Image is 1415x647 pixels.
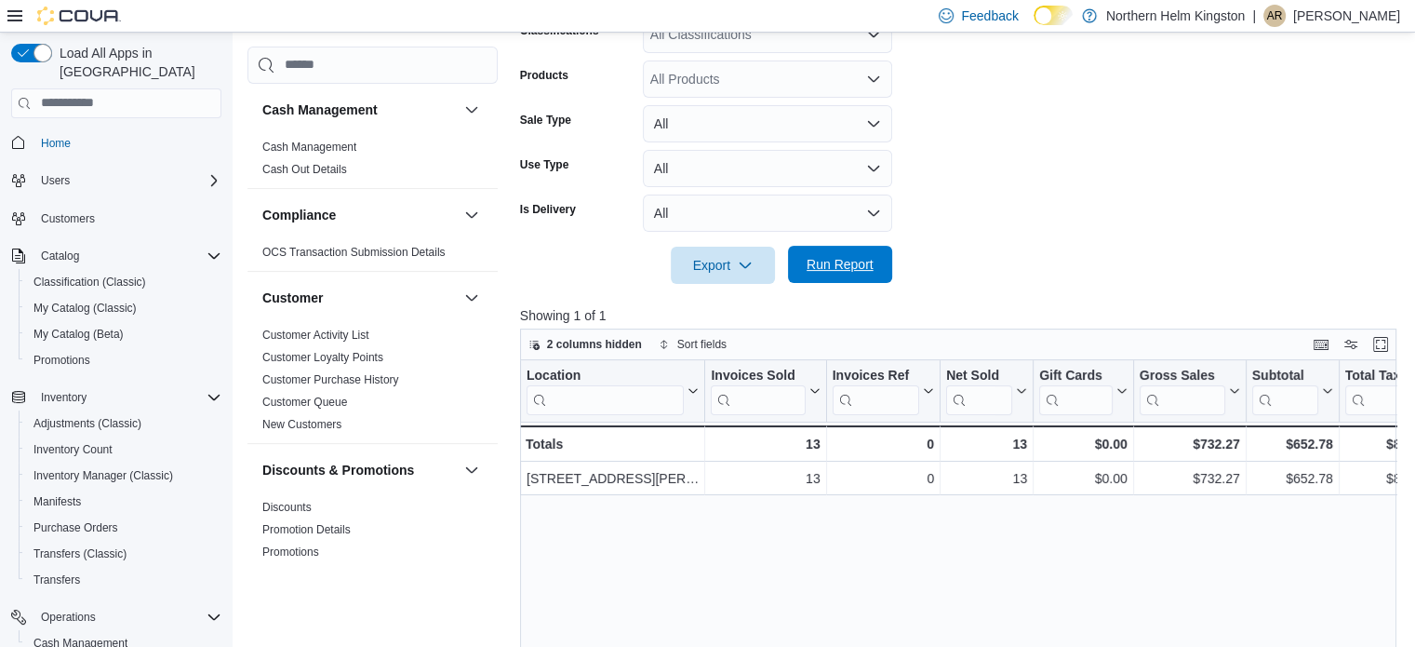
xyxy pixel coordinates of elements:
[262,328,369,343] span: Customer Activity List
[33,386,94,409] button: Inventory
[19,347,229,373] button: Promotions
[643,105,892,142] button: All
[832,467,933,490] div: 0
[19,567,229,593] button: Transfers
[19,515,229,541] button: Purchase Orders
[19,295,229,321] button: My Catalog (Classic)
[262,162,347,177] span: Cash Out Details
[262,418,341,431] a: New Customers
[19,437,229,463] button: Inventory Count
[946,433,1027,455] div: 13
[866,72,881,87] button: Open list of options
[26,323,221,345] span: My Catalog (Beta)
[262,546,319,559] a: Promotions
[37,7,121,25] img: Cova
[247,136,498,188] div: Cash Management
[946,367,1012,414] div: Net Sold
[1039,467,1128,490] div: $0.00
[4,604,229,630] button: Operations
[262,140,356,155] span: Cash Management
[262,545,319,559] span: Promotions
[26,569,87,591] a: Transfers
[262,101,457,119] button: Cash Management
[33,207,221,230] span: Customers
[4,384,229,411] button: Inventory
[41,136,71,151] span: Home
[643,150,892,187] button: All
[262,372,399,387] span: Customer Purchase History
[711,367,805,384] div: Invoices Sold
[520,68,568,83] label: Products
[1369,333,1392,356] button: Enter fullscreen
[33,494,81,509] span: Manifests
[33,606,103,628] button: Operations
[832,433,933,455] div: 0
[26,438,120,461] a: Inventory Count
[33,416,141,431] span: Adjustments (Classic)
[1293,5,1400,27] p: [PERSON_NAME]
[527,367,699,414] button: Location
[526,433,699,455] div: Totals
[1140,367,1225,384] div: Gross Sales
[4,168,229,194] button: Users
[26,297,144,319] a: My Catalog (Classic)
[262,417,341,432] span: New Customers
[711,367,805,414] div: Invoices Sold
[1039,367,1113,384] div: Gift Cards
[262,246,446,259] a: OCS Transaction Submission Details
[461,287,483,309] button: Customer
[262,523,351,536] a: Promotion Details
[946,367,1027,414] button: Net Sold
[1140,433,1240,455] div: $732.27
[520,202,576,217] label: Is Delivery
[832,367,933,414] button: Invoices Ref
[41,390,87,405] span: Inventory
[33,573,80,587] span: Transfers
[262,351,383,364] a: Customer Loyalty Points
[262,289,323,307] h3: Customer
[1252,5,1256,27] p: |
[33,386,221,409] span: Inventory
[33,301,137,316] span: My Catalog (Classic)
[1310,333,1332,356] button: Keyboard shortcuts
[671,247,775,284] button: Export
[262,101,378,119] h3: Cash Management
[26,569,221,591] span: Transfers
[4,205,229,232] button: Customers
[461,204,483,226] button: Compliance
[262,461,457,479] button: Discounts & Promotions
[33,245,87,267] button: Catalog
[1340,333,1362,356] button: Display options
[643,195,892,232] button: All
[520,306,1406,325] p: Showing 1 of 1
[946,467,1027,490] div: 13
[4,129,229,156] button: Home
[711,467,820,490] div: 13
[1034,25,1035,26] span: Dark Mode
[461,99,483,121] button: Cash Management
[41,173,70,188] span: Users
[1345,367,1411,384] div: Total Tax
[33,546,127,561] span: Transfers (Classic)
[527,367,684,414] div: Location
[33,353,90,368] span: Promotions
[651,333,734,356] button: Sort fields
[961,7,1018,25] span: Feedback
[547,337,642,352] span: 2 columns hidden
[1263,5,1286,27] div: Alexis Robillard
[262,500,312,515] span: Discounts
[1140,367,1225,414] div: Gross Sales
[4,243,229,269] button: Catalog
[262,245,446,260] span: OCS Transaction Submission Details
[52,44,221,81] span: Load All Apps in [GEOGRAPHIC_DATA]
[1106,5,1245,27] p: Northern Helm Kingston
[26,271,154,293] a: Classification (Classic)
[1039,433,1128,455] div: $0.00
[520,157,568,172] label: Use Type
[262,395,347,410] span: Customer Queue
[26,271,221,293] span: Classification (Classic)
[527,467,699,490] div: [STREET_ADDRESS][PERSON_NAME] - [GEOGRAPHIC_DATA]
[33,327,124,342] span: My Catalog (Beta)
[1252,367,1333,414] button: Subtotal
[26,543,134,565] a: Transfers (Classic)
